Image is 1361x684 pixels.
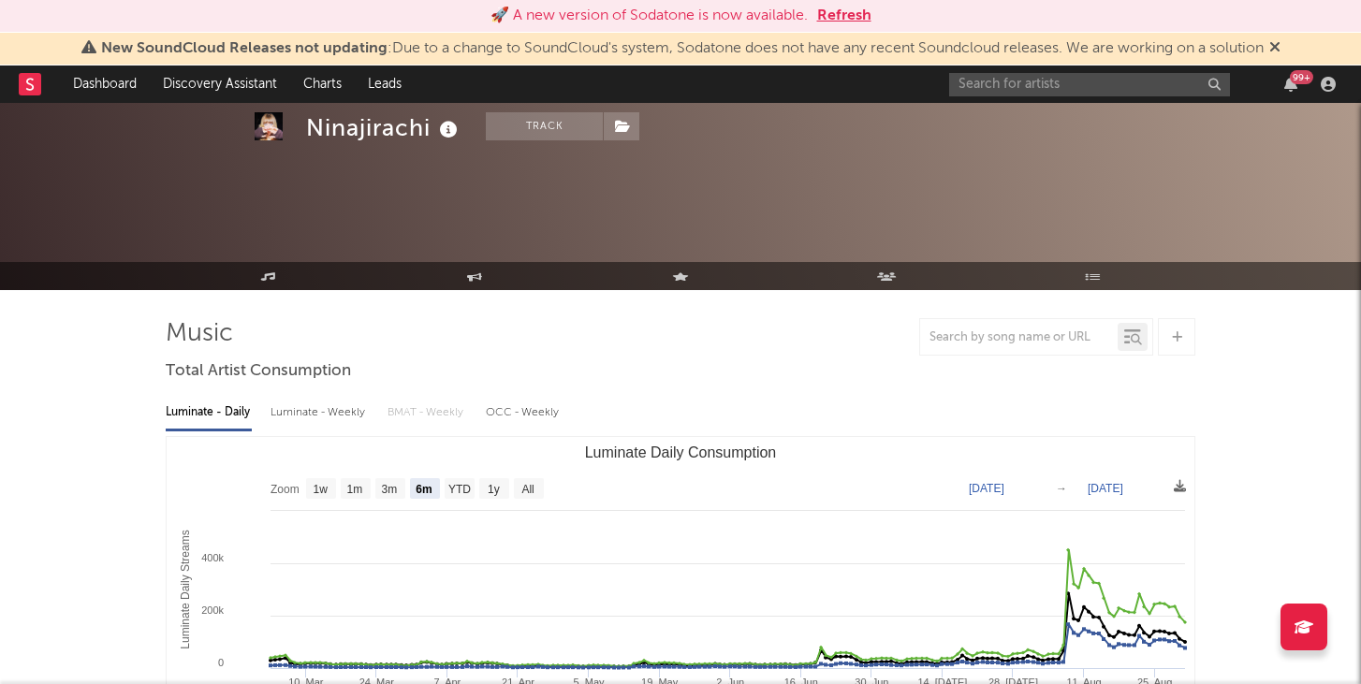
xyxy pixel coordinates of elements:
[271,397,369,429] div: Luminate - Weekly
[201,552,224,563] text: 400k
[585,444,777,460] text: Luminate Daily Consumption
[486,112,603,140] button: Track
[969,482,1004,495] text: [DATE]
[101,41,1264,56] span: : Due to a change to SoundCloud's system, Sodatone does not have any recent Soundcloud releases. ...
[1290,70,1313,84] div: 99 +
[166,360,351,383] span: Total Artist Consumption
[920,330,1118,345] input: Search by song name or URL
[306,112,462,143] div: Ninajirachi
[448,483,471,496] text: YTD
[1088,482,1123,495] text: [DATE]
[179,530,192,648] text: Luminate Daily Streams
[486,397,561,429] div: OCC - Weekly
[101,41,388,56] span: New SoundCloud Releases not updating
[1056,482,1067,495] text: →
[490,5,808,27] div: 🚀 A new version of Sodatone is now available.
[416,483,432,496] text: 6m
[218,657,224,668] text: 0
[60,65,150,103] a: Dashboard
[347,483,363,496] text: 1m
[201,604,224,616] text: 200k
[314,483,329,496] text: 1w
[949,73,1230,96] input: Search for artists
[1269,41,1281,56] span: Dismiss
[521,483,534,496] text: All
[271,483,300,496] text: Zoom
[488,483,500,496] text: 1y
[1284,77,1297,92] button: 99+
[355,65,415,103] a: Leads
[382,483,398,496] text: 3m
[817,5,871,27] button: Refresh
[290,65,355,103] a: Charts
[150,65,290,103] a: Discovery Assistant
[166,397,252,429] div: Luminate - Daily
